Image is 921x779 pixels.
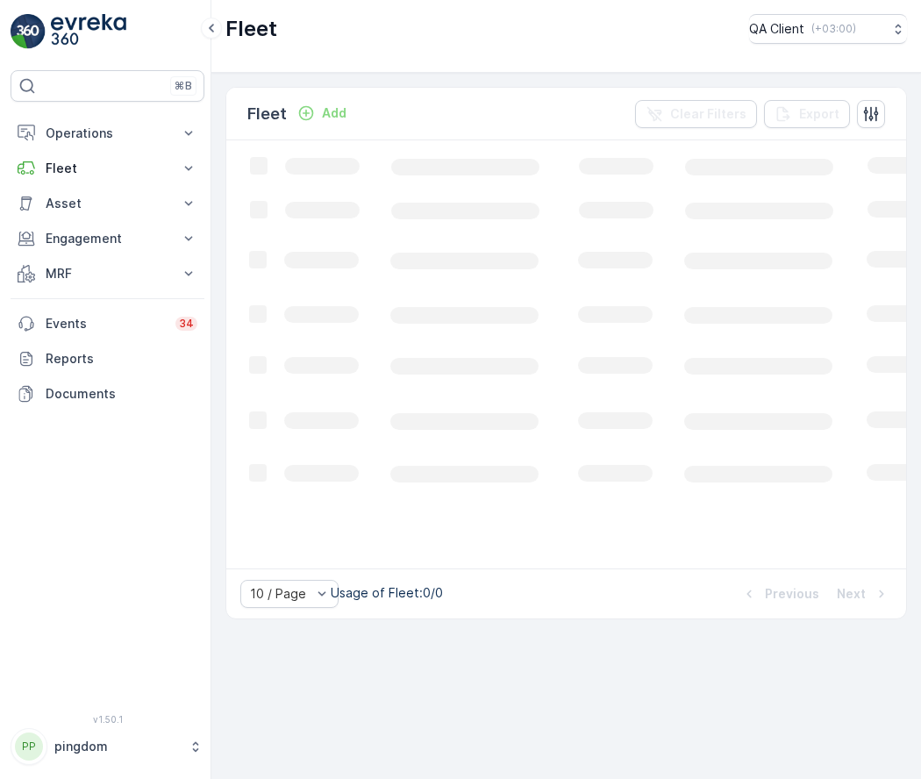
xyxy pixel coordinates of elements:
[764,100,850,128] button: Export
[175,79,192,93] p: ⌘B
[11,116,204,151] button: Operations
[11,341,204,376] a: Reports
[635,100,757,128] button: Clear Filters
[11,714,204,725] span: v 1.50.1
[11,221,204,256] button: Engagement
[46,315,165,332] p: Events
[835,583,892,604] button: Next
[46,230,169,247] p: Engagement
[179,317,194,331] p: 34
[46,125,169,142] p: Operations
[11,256,204,291] button: MRF
[11,186,204,221] button: Asset
[799,105,839,123] p: Export
[46,195,169,212] p: Asset
[11,728,204,765] button: PPpingdom
[331,584,443,602] p: Usage of Fleet : 0/0
[46,385,197,403] p: Documents
[765,585,819,603] p: Previous
[46,265,169,282] p: MRF
[670,105,746,123] p: Clear Filters
[322,104,346,122] p: Add
[54,738,180,755] p: pingdom
[739,583,821,604] button: Previous
[11,14,46,49] img: logo
[749,20,804,38] p: QA Client
[837,585,866,603] p: Next
[51,14,126,49] img: logo_light-DOdMpM7g.png
[749,14,907,44] button: QA Client(+03:00)
[46,350,197,368] p: Reports
[225,15,277,43] p: Fleet
[811,22,856,36] p: ( +03:00 )
[11,306,204,341] a: Events34
[46,160,169,177] p: Fleet
[11,151,204,186] button: Fleet
[290,103,353,124] button: Add
[11,376,204,411] a: Documents
[247,102,287,126] p: Fleet
[15,733,43,761] div: PP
